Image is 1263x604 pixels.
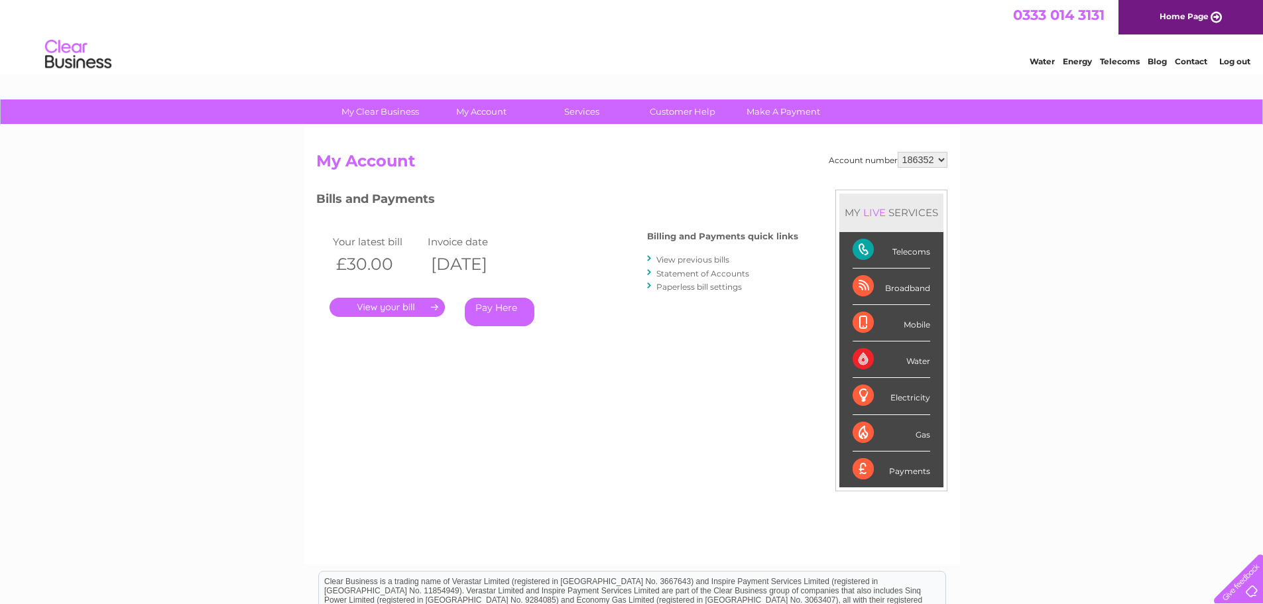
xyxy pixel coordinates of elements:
[861,206,888,219] div: LIVE
[647,231,798,241] h4: Billing and Payments quick links
[330,233,425,251] td: Your latest bill
[527,99,636,124] a: Services
[465,298,534,326] a: Pay Here
[628,99,737,124] a: Customer Help
[656,255,729,265] a: View previous bills
[853,269,930,305] div: Broadband
[330,298,445,317] a: .
[44,34,112,75] img: logo.png
[1013,7,1105,23] a: 0333 014 3131
[853,415,930,452] div: Gas
[656,282,742,292] a: Paperless bill settings
[829,152,947,168] div: Account number
[853,341,930,378] div: Water
[316,190,798,213] h3: Bills and Payments
[316,152,947,177] h2: My Account
[1148,56,1167,66] a: Blog
[326,99,435,124] a: My Clear Business
[1030,56,1055,66] a: Water
[426,99,536,124] a: My Account
[424,233,520,251] td: Invoice date
[729,99,838,124] a: Make A Payment
[853,378,930,414] div: Electricity
[656,269,749,278] a: Statement of Accounts
[853,452,930,487] div: Payments
[1175,56,1207,66] a: Contact
[839,194,943,231] div: MY SERVICES
[853,232,930,269] div: Telecoms
[1219,56,1250,66] a: Log out
[330,251,425,278] th: £30.00
[424,251,520,278] th: [DATE]
[1100,56,1140,66] a: Telecoms
[853,305,930,341] div: Mobile
[319,7,945,64] div: Clear Business is a trading name of Verastar Limited (registered in [GEOGRAPHIC_DATA] No. 3667643...
[1063,56,1092,66] a: Energy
